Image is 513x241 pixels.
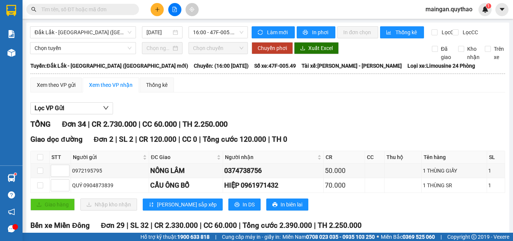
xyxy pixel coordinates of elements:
[89,81,133,89] div: Xem theo VP nhận
[460,28,479,36] span: Lọc CC
[189,7,195,12] span: aim
[73,153,141,161] span: Người gửi
[258,30,264,36] span: sync
[146,81,167,89] div: Thống kê
[234,202,240,208] span: printer
[8,225,15,232] span: message
[139,120,140,129] span: |
[488,167,504,175] div: 1
[204,221,237,230] span: CC 60.000
[72,167,148,175] div: 0972195795
[325,165,364,176] div: 50.000
[14,173,17,175] sup: 1
[168,3,181,16] button: file-add
[306,234,375,240] strong: 0708 023 035 - 0935 103 250
[225,153,316,161] span: Người nhận
[215,233,216,241] span: |
[308,44,333,52] span: Xuất Excel
[200,221,202,230] span: |
[203,135,266,144] span: Tổng cước 120.000
[101,221,125,230] span: Đơn 29
[183,120,228,129] span: TH 2.250.000
[30,199,75,211] button: uploadGiao hàng
[464,45,483,61] span: Kho nhận
[243,221,312,230] span: Tổng cước 2.390.000
[150,165,222,176] div: NÔNG LÂM
[150,180,222,191] div: CẦU ÔNG BỐ
[324,151,365,164] th: CR
[193,27,243,38] span: 16:00 - 47F-005.49
[488,181,504,189] div: 1
[318,221,362,230] span: TH 2.250.000
[439,28,458,36] span: Lọc CR
[423,181,486,189] div: 1 THÙNG SR
[143,199,223,211] button: sort-ascending[PERSON_NAME] sắp xếp
[8,191,15,199] span: question-circle
[199,135,201,144] span: |
[252,26,295,38] button: syncLàm mới
[157,200,217,209] span: [PERSON_NAME] sắp xếp
[8,208,15,215] span: notification
[8,30,15,38] img: solution-icon
[268,135,270,144] span: |
[243,200,255,209] span: In DS
[377,235,379,238] span: ⚪️
[395,28,418,36] span: Thống kê
[441,233,442,241] span: |
[178,135,180,144] span: |
[30,102,113,114] button: Lọc VP Gửi
[254,62,296,70] span: Số xe: 47F-005.49
[30,221,90,230] span: Bến xe Miền Đông
[252,42,293,54] button: Chuyển phơi
[281,200,302,209] span: In biên lai
[365,151,384,164] th: CC
[142,120,177,129] span: CC 60.000
[438,45,454,61] span: Đã giao
[103,105,109,111] span: down
[140,233,210,241] span: Hỗ trợ kỹ thuật:
[302,62,402,70] span: Tài xế: [PERSON_NAME] - [PERSON_NAME]
[6,5,16,16] img: logo-vxr
[139,135,177,144] span: CR 120.000
[224,165,322,176] div: 0374738756
[266,199,308,211] button: printerIn biên lai
[294,42,339,54] button: downloadXuất Excel
[222,233,281,241] span: Cung cấp máy in - giấy in:
[182,135,197,144] span: CC 0
[92,120,137,129] span: CR 2.730.000
[146,28,171,36] input: 14/08/2025
[31,7,36,12] span: search
[495,3,508,16] button: caret-down
[482,6,489,13] img: icon-new-feature
[179,120,181,129] span: |
[403,234,435,240] strong: 0369 525 060
[151,3,164,16] button: plus
[177,234,210,240] strong: 1900 633 818
[80,199,137,211] button: downloadNhập kho nhận
[119,135,133,144] span: SL 2
[297,26,335,38] button: printerIn phơi
[155,7,160,12] span: plus
[487,3,490,9] span: 1
[193,42,243,54] span: Chọn chuyến
[30,120,51,129] span: TỔNG
[41,5,130,14] input: Tìm tên, số ĐT hoặc mã đơn
[35,42,131,54] span: Chọn tuyến
[312,28,329,36] span: In phơi
[149,202,154,208] span: sort-ascending
[407,62,475,70] span: Loại xe: Limousine 24 Phòng
[72,181,148,189] div: QUÝ 0904873839
[491,45,507,61] span: Trên xe
[419,5,478,14] span: maingan.quythao
[239,221,241,230] span: |
[272,202,278,208] span: printer
[62,120,86,129] span: Đơn 34
[172,7,177,12] span: file-add
[272,135,287,144] span: TH 0
[35,103,64,113] span: Lọc VP Gửi
[303,30,309,36] span: printer
[8,49,15,57] img: warehouse-icon
[35,27,131,38] span: Đắk Lắk - Sài Gòn (BXMĐ mới)
[499,6,505,13] span: caret-down
[194,62,249,70] span: Chuyến: (16:00 [DATE])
